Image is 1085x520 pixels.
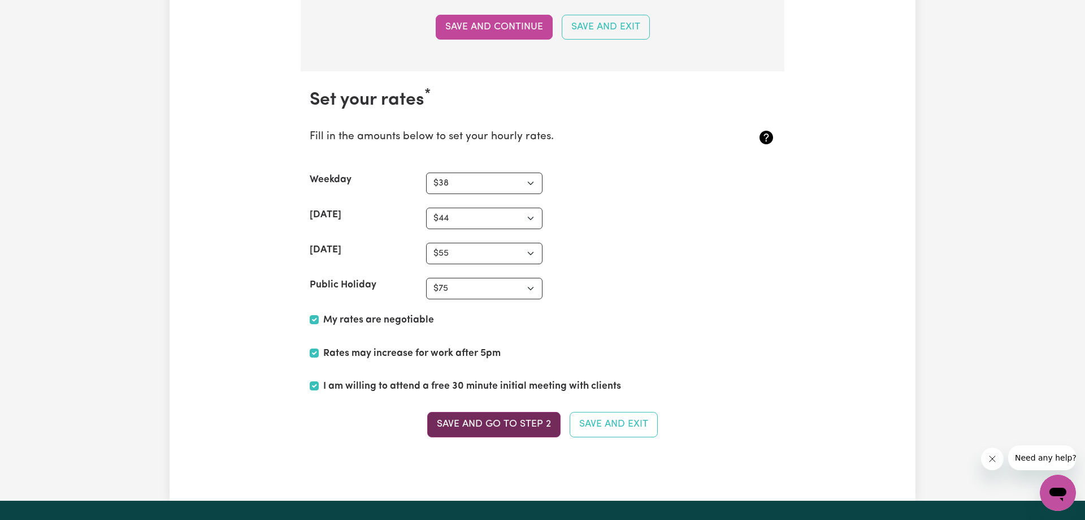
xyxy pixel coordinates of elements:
[323,379,621,394] label: I am willing to attend a free 30 minute initial meeting with clients
[1040,475,1076,511] iframe: Button to launch messaging window
[310,129,698,145] p: Fill in the amounts below to set your hourly rates.
[436,15,553,40] button: Save and Continue
[562,15,650,40] button: Save and Exit
[323,346,501,361] label: Rates may increase for work after 5pm
[570,412,658,437] button: Save and Exit
[310,173,351,187] label: Weekday
[323,313,434,328] label: My rates are negotiable
[427,412,561,437] button: Save and go to Step 2
[1008,445,1076,470] iframe: Message from company
[981,448,1004,470] iframe: Close message
[310,208,341,222] label: [DATE]
[7,8,68,17] span: Need any help?
[310,89,775,111] h2: Set your rates
[310,243,341,257] label: [DATE]
[310,278,376,293] label: Public Holiday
